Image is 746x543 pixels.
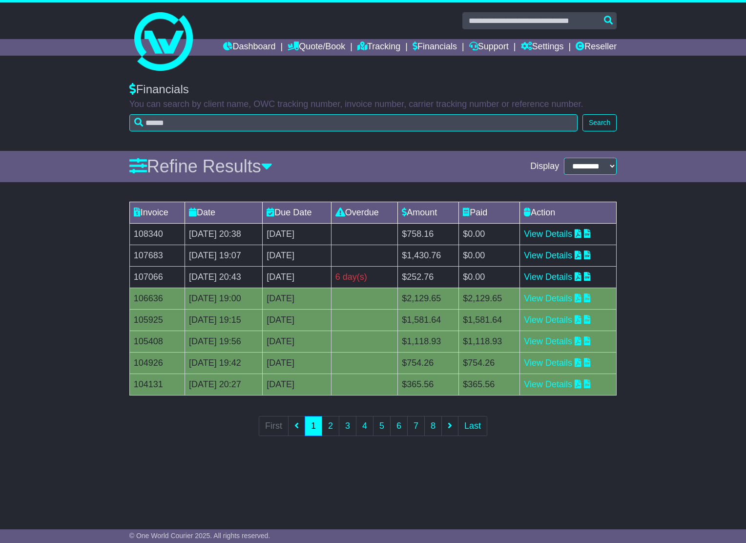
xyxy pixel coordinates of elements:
td: [DATE] 19:15 [185,309,263,331]
td: $758.16 [398,223,459,245]
a: 5 [373,416,391,436]
td: $365.56 [398,374,459,395]
td: [DATE] [263,266,331,288]
td: 105925 [129,309,185,331]
td: 108340 [129,223,185,245]
td: [DATE] 20:27 [185,374,263,395]
td: 107066 [129,266,185,288]
td: Invoice [129,202,185,223]
a: Dashboard [223,39,275,56]
a: 2 [322,416,339,436]
td: $365.56 [459,374,520,395]
a: Quote/Book [288,39,345,56]
a: Reseller [576,39,617,56]
td: [DATE] 20:38 [185,223,263,245]
a: View Details [524,293,572,303]
div: Financials [129,83,617,97]
td: 104926 [129,352,185,374]
td: [DATE] [263,331,331,352]
p: You can search by client name, OWC tracking number, invoice number, carrier tracking number or re... [129,99,617,110]
a: View Details [524,336,572,346]
td: Due Date [263,202,331,223]
td: $1,430.76 [398,245,459,266]
button: Search [582,114,617,131]
td: [DATE] 20:43 [185,266,263,288]
td: [DATE] [263,223,331,245]
td: $754.26 [398,352,459,374]
td: $1,581.64 [459,309,520,331]
td: [DATE] [263,245,331,266]
a: View Details [524,315,572,325]
td: [DATE] 19:42 [185,352,263,374]
a: Financials [413,39,457,56]
td: $1,581.64 [398,309,459,331]
td: $0.00 [459,245,520,266]
td: $2,129.65 [398,288,459,309]
a: View Details [524,229,572,239]
a: 6 [390,416,408,436]
a: Settings [521,39,564,56]
a: View Details [524,358,572,368]
td: $0.00 [459,223,520,245]
td: [DATE] 19:00 [185,288,263,309]
a: Refine Results [129,156,272,176]
td: $0.00 [459,266,520,288]
span: Display [530,161,559,172]
td: Date [185,202,263,223]
a: 4 [356,416,373,436]
td: 105408 [129,331,185,352]
a: View Details [524,272,572,282]
td: [DATE] [263,309,331,331]
td: Overdue [331,202,398,223]
td: 104131 [129,374,185,395]
a: 3 [339,416,356,436]
a: 7 [407,416,425,436]
td: [DATE] [263,288,331,309]
a: Tracking [357,39,400,56]
td: $754.26 [459,352,520,374]
td: [DATE] [263,374,331,395]
td: [DATE] 19:56 [185,331,263,352]
a: Support [469,39,509,56]
td: $1,118.93 [398,331,459,352]
a: 1 [305,416,322,436]
td: $1,118.93 [459,331,520,352]
a: View Details [524,251,572,260]
td: $252.76 [398,266,459,288]
a: 8 [424,416,442,436]
td: [DATE] [263,352,331,374]
div: 6 day(s) [335,271,394,284]
td: [DATE] 19:07 [185,245,263,266]
span: © One World Courier 2025. All rights reserved. [129,532,270,540]
a: View Details [524,379,572,389]
td: $2,129.65 [459,288,520,309]
td: Action [520,202,617,223]
a: Last [458,416,487,436]
td: 106636 [129,288,185,309]
td: Amount [398,202,459,223]
td: 107683 [129,245,185,266]
td: Paid [459,202,520,223]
